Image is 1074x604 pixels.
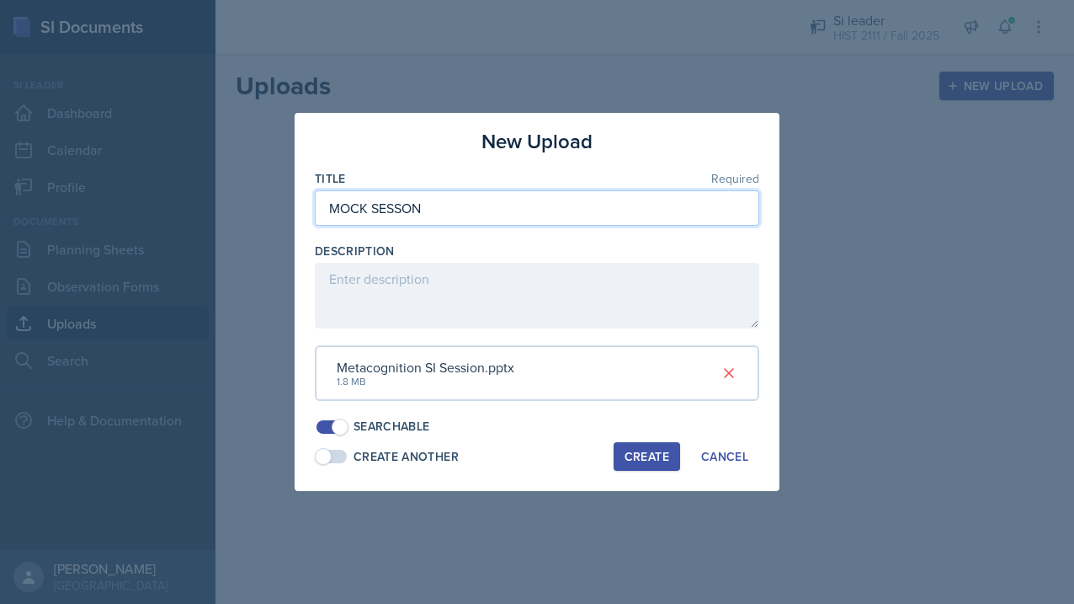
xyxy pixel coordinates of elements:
[614,442,680,471] button: Create
[354,448,459,466] div: Create Another
[625,450,669,463] div: Create
[337,357,514,377] div: Metacognition SI Session.pptx
[481,126,593,157] h3: New Upload
[315,170,346,187] label: Title
[711,173,759,184] span: Required
[315,190,759,226] input: Enter title
[354,418,430,436] div: Searchable
[337,374,514,389] div: 1.8 MB
[701,450,748,463] div: Cancel
[315,243,395,259] label: Description
[690,442,759,471] button: Cancel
